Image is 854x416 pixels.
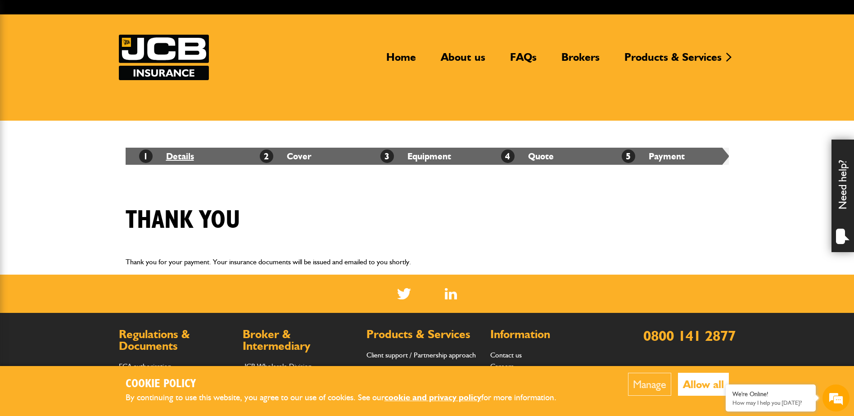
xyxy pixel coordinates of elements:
[380,151,451,162] a: 3Equipment
[380,50,423,71] a: Home
[126,377,571,391] h2: Cookie Policy
[490,362,514,371] a: Careers
[380,149,394,163] span: 3
[732,399,809,406] p: How may I help you today?
[126,391,571,405] p: By continuing to use this website, you agree to our use of cookies. See our for more information.
[503,50,543,71] a: FAQs
[555,50,606,71] a: Brokers
[126,256,729,268] p: Thank you for your payment. Your insurance documents will be issued and emailed to you shortly.
[618,50,728,71] a: Products & Services
[732,390,809,398] div: We're Online!
[366,351,476,359] a: Client support / Partnership approach
[139,151,194,162] a: 1Details
[622,149,635,163] span: 5
[434,50,492,71] a: About us
[397,288,411,299] img: Twitter
[243,329,357,352] h2: Broker & Intermediary
[831,140,854,252] div: Need help?
[608,148,729,165] li: Payment
[366,329,481,340] h2: Products & Services
[445,288,457,299] img: Linked In
[119,362,172,371] a: FCA authorisation
[126,205,240,235] h1: Thank you
[384,392,481,402] a: cookie and privacy policy
[260,151,312,162] a: 2Cover
[490,329,605,340] h2: Information
[501,151,554,162] a: 4Quote
[490,351,522,359] a: Contact us
[643,327,736,344] a: 0800 141 2877
[119,35,209,80] img: JCB Insurance Services logo
[501,149,515,163] span: 4
[119,35,209,80] a: JCB Insurance Services
[678,373,729,396] button: Allow all
[243,362,312,371] a: JCB Wholesale Division
[119,329,234,352] h2: Regulations & Documents
[628,373,671,396] button: Manage
[139,149,153,163] span: 1
[260,149,273,163] span: 2
[445,288,457,299] a: LinkedIn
